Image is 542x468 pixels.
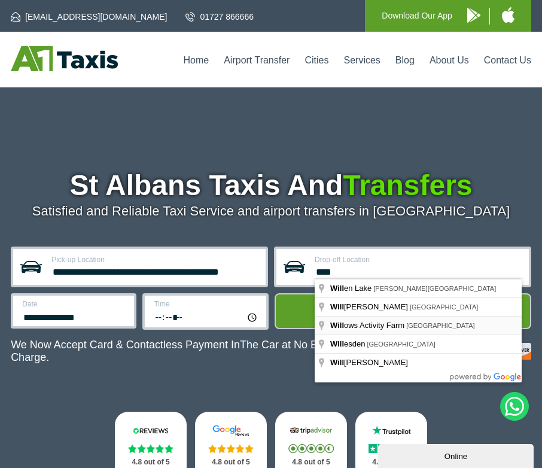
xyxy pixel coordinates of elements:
label: Time [154,300,258,308]
span: [PERSON_NAME] [330,358,410,367]
span: Will [330,358,344,367]
label: Drop-off Location [315,256,522,263]
label: Pick-up Location [51,256,258,263]
img: A1 Taxis Android App [467,8,480,23]
span: Transfers [343,169,472,201]
span: [GEOGRAPHIC_DATA] [367,341,436,348]
a: 01727 866666 [185,11,254,23]
img: Stars [288,444,334,454]
span: ows Activity Farm [330,321,406,330]
img: Tripadvisor [288,425,334,436]
h1: St Albans Taxis And [11,171,531,200]
img: Stars [128,444,173,453]
span: en Lake [330,284,373,293]
span: [GEOGRAPHIC_DATA] [406,322,475,329]
img: Reviews.io [128,425,173,436]
img: Stars [369,444,414,453]
button: Get Quote [275,293,531,329]
span: [PERSON_NAME][GEOGRAPHIC_DATA] [373,285,496,292]
label: Date [22,300,127,308]
span: [GEOGRAPHIC_DATA] [410,303,479,311]
img: Google [208,425,254,436]
a: Contact Us [484,55,531,65]
img: Stars [208,444,254,453]
a: Home [183,55,209,65]
span: [PERSON_NAME] [330,302,410,311]
span: Will [330,302,344,311]
img: Trustpilot [369,425,414,436]
span: esden [330,339,367,348]
span: Will [330,284,344,293]
img: A1 Taxis iPhone App [502,7,514,23]
p: Satisfied and Reliable Taxi Service and airport transfers in [GEOGRAPHIC_DATA] [11,203,531,219]
span: The Car at No Extra Charge. [11,339,336,363]
a: Cities [305,55,328,65]
a: Blog [395,55,415,65]
a: Airport Transfer [224,55,290,65]
a: Services [343,55,380,65]
p: Download Our App [382,8,452,23]
span: Will [330,321,344,330]
p: We Now Accept Card & Contactless Payment In [11,339,350,364]
a: [EMAIL_ADDRESS][DOMAIN_NAME] [11,11,167,23]
img: A1 Taxis St Albans LTD [11,46,118,71]
a: About Us [430,55,469,65]
span: Will [330,339,344,348]
iframe: chat widget [378,442,536,468]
